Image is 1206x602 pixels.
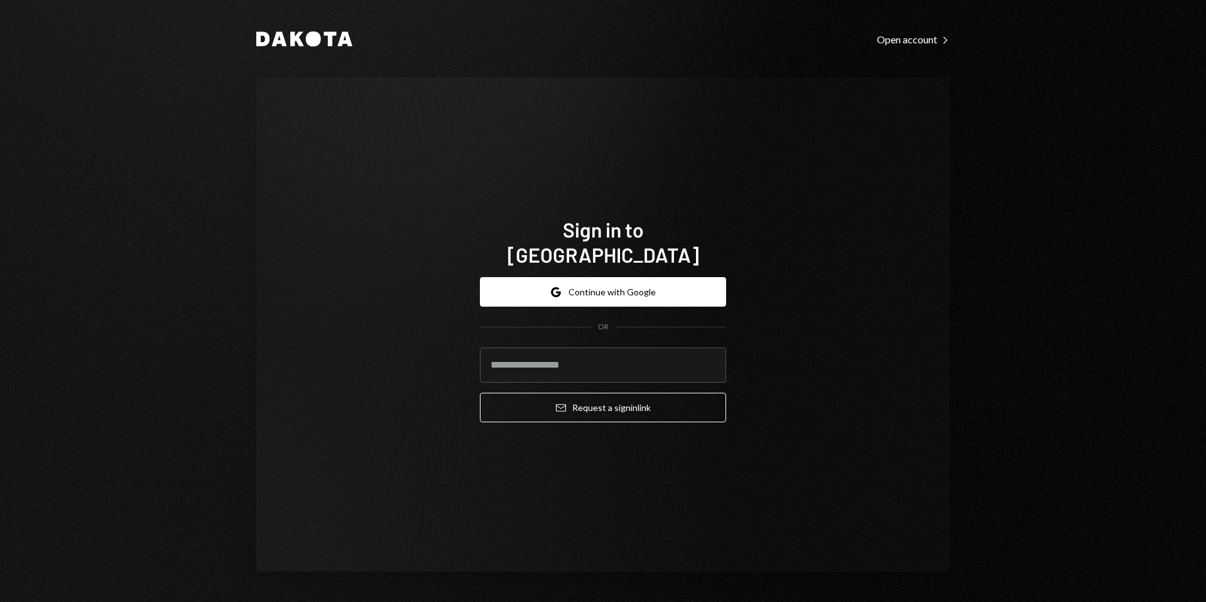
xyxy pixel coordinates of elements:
[701,358,716,373] keeper-lock: Open Keeper Popup
[480,393,726,422] button: Request a signinlink
[598,322,609,332] div: OR
[877,32,950,46] a: Open account
[877,33,950,46] div: Open account
[480,277,726,307] button: Continue with Google
[480,217,726,267] h1: Sign in to [GEOGRAPHIC_DATA]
